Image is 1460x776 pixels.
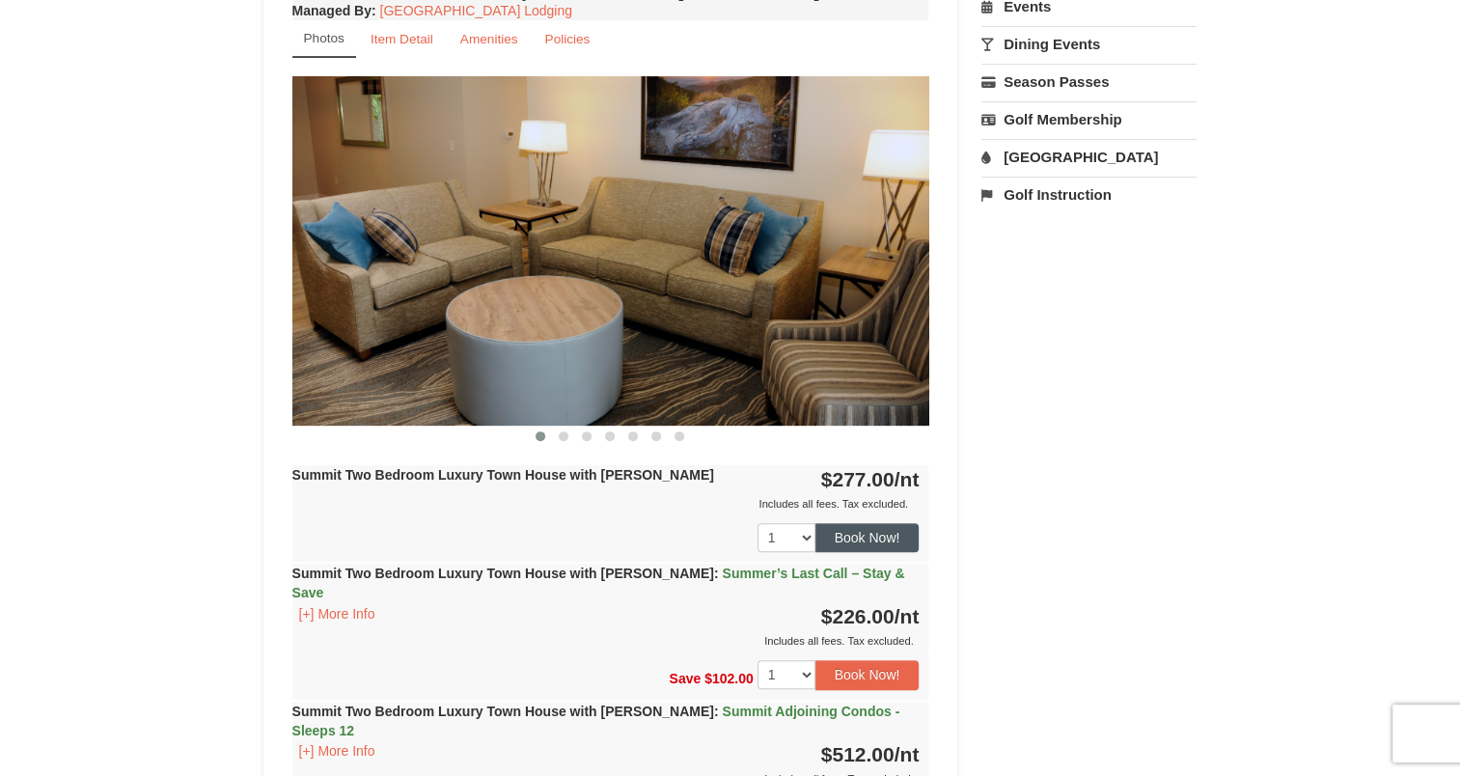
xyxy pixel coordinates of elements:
[981,64,1197,99] a: Season Passes
[358,20,446,58] a: Item Detail
[895,468,920,490] span: /nt
[292,20,356,58] a: Photos
[981,101,1197,137] a: Golf Membership
[895,605,920,627] span: /nt
[292,704,900,738] strong: Summit Two Bedroom Luxury Town House with [PERSON_NAME]
[292,3,376,18] strong: :
[292,3,372,18] span: Managed By
[292,603,382,624] button: [+] More Info
[821,743,895,765] span: $512.00
[292,76,929,425] img: 18876286-202-fb468a36.png
[292,566,905,600] strong: Summit Two Bedroom Luxury Town House with [PERSON_NAME]
[532,20,602,58] a: Policies
[895,743,920,765] span: /nt
[380,3,572,18] a: [GEOGRAPHIC_DATA] Lodging
[981,139,1197,175] a: [GEOGRAPHIC_DATA]
[981,177,1197,212] a: Golf Instruction
[448,20,531,58] a: Amenities
[371,32,433,46] small: Item Detail
[714,566,719,581] span: :
[292,467,714,483] strong: Summit Two Bedroom Luxury Town House with [PERSON_NAME]
[292,740,382,762] button: [+] More Info
[304,31,344,45] small: Photos
[292,494,920,513] div: Includes all fees. Tax excluded.
[669,671,701,686] span: Save
[292,631,920,651] div: Includes all fees. Tax excluded.
[981,26,1197,62] a: Dining Events
[704,671,754,686] span: $102.00
[821,605,895,627] span: $226.00
[714,704,719,719] span: :
[815,523,920,552] button: Book Now!
[821,468,920,490] strong: $277.00
[544,32,590,46] small: Policies
[292,704,900,738] span: Summit Adjoining Condos - Sleeps 12
[460,32,518,46] small: Amenities
[815,660,920,689] button: Book Now!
